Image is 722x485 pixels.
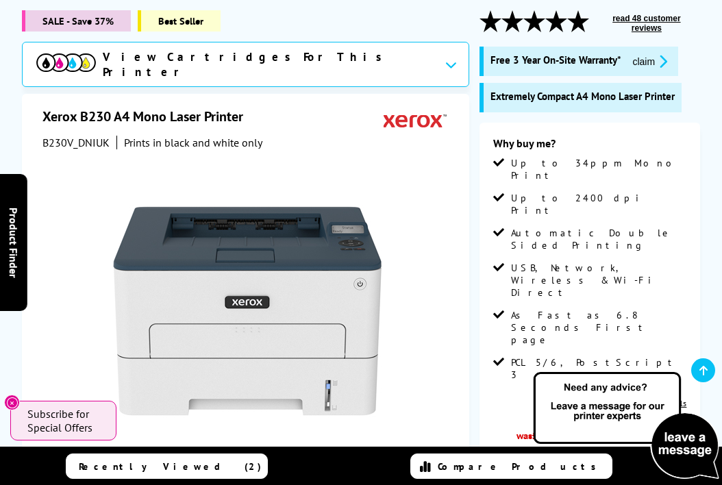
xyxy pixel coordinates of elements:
img: Open Live Chat window [530,370,722,482]
img: Xerox B230 [113,177,382,445]
span: Up to 34ppm Mono Print [511,157,686,182]
span: Free 3 Year On-Site Warranty* [490,53,621,69]
span: Product Finder [7,208,21,278]
span: Up to 2400 dpi Print [511,192,686,216]
span: Automatic Double Sided Printing [511,227,686,251]
button: promo-description [628,53,671,69]
img: cmyk-icon.svg [36,53,97,73]
span: Compare Products [438,460,603,473]
button: Close [4,395,20,410]
button: read 48 customer reviews [593,13,700,34]
span: Extremely Compact A4 Mono Laser Printer [490,90,675,103]
span: B230V_DNIUK [42,136,110,149]
div: Why buy me? [493,136,686,157]
img: Xerox [384,108,447,133]
i: Prints in black and white only [124,136,262,149]
span: SALE - Save 37% [22,10,131,32]
span: Subscribe for Special Offers [27,407,103,434]
span: USB, Network, Wireless & Wi-Fi Direct [511,262,686,299]
span: was [493,422,590,442]
span: As Fast as 6.8 Seconds First page [511,309,686,346]
a: Compare Products [410,453,612,479]
span: PCL 5/6, PostScript 3 [511,356,686,381]
a: Recently Viewed (2) [66,453,267,479]
span: View Cartridges For This Printer [103,49,434,79]
h1: Xerox B230 A4 Mono Laser Printer [42,108,257,125]
span: Best Seller [138,10,221,32]
span: Recently Viewed (2) [79,460,262,473]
